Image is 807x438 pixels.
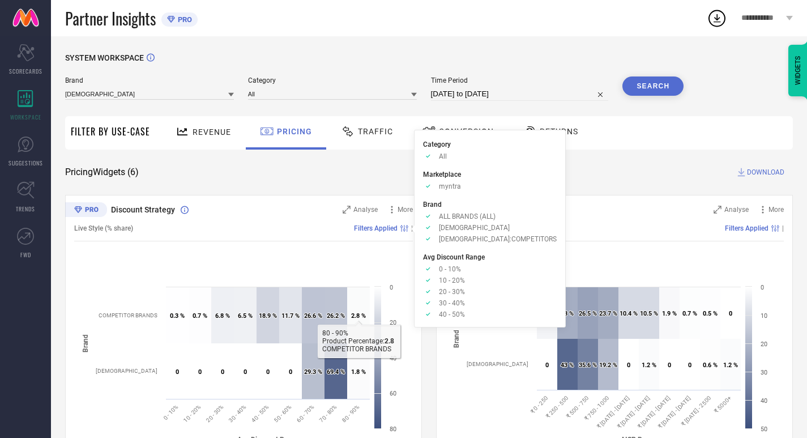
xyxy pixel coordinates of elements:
[221,368,224,376] text: 0
[289,368,292,376] text: 0
[65,53,144,62] span: SYSTEM WORKSPACE
[343,206,351,214] svg: Zoom
[439,299,465,307] span: 30 - 40%
[642,362,656,369] text: 1.2 %
[423,171,461,178] span: Marketplace
[318,403,338,423] text: 70 - 80%
[341,403,361,423] text: 80 - 90%
[353,206,378,214] span: Analyse
[713,394,733,414] text: ₹ 5000+
[529,394,549,414] text: ₹ 0 - 250
[65,167,139,178] span: Pricing Widgets ( 6 )
[657,394,692,430] text: ₹ [DATE] - [DATE]
[390,390,396,397] text: 60
[439,288,465,296] span: 20 - 30%
[761,369,767,376] text: 30
[688,362,691,369] text: 0
[238,312,253,320] text: 6.5 %
[281,312,300,320] text: 11.7 %
[205,403,225,423] text: 20 - 30%
[96,368,157,374] text: [DEMOGRAPHIC_DATA]
[761,284,764,291] text: 0
[228,403,247,423] text: 30 - 40%
[703,310,718,317] text: 0.5 %
[304,312,322,320] text: 26.6 %
[82,334,89,352] tspan: Brand
[579,310,597,317] text: 26.5 %
[431,87,609,101] input: Select time period
[439,127,494,136] span: Conversion
[390,284,393,291] text: 0
[358,127,393,136] span: Traffic
[65,7,156,30] span: Partner Insights
[761,426,767,433] text: 50
[273,403,293,423] text: 50 - 60%
[439,311,465,318] span: 40 - 50%
[248,76,417,84] span: Category
[583,394,610,422] text: ₹ 750 - 1000
[561,310,574,317] text: 23 %
[782,224,784,232] span: |
[467,361,528,367] text: [DEMOGRAPHIC_DATA]
[439,152,447,160] span: All
[761,397,767,405] text: 40
[182,403,202,423] text: 10 - 20%
[616,394,651,430] text: ₹ [DATE] - [DATE]
[668,362,671,369] text: 0
[71,125,150,138] span: Filter By Use-Case
[175,15,192,24] span: PRO
[596,394,631,430] text: ₹ [DATE] - [DATE]
[327,368,345,376] text: 69.4 %
[439,224,510,232] span: [DEMOGRAPHIC_DATA]
[277,127,312,136] span: Pricing
[244,368,247,376] text: 0
[439,212,496,220] span: ALL BRANDS (ALL)
[579,362,597,369] text: 35.6 %
[599,362,617,369] text: 19.2 %
[423,253,485,261] span: Avg Discount Range
[680,394,712,427] text: ₹ [DATE] - 2500
[215,312,230,320] text: 6.8 %
[20,250,31,259] span: FWD
[390,426,396,433] text: 80
[637,394,672,430] text: ₹ [DATE] - [DATE]
[111,205,175,214] span: Discount Strategy
[714,206,721,214] svg: Zoom
[622,76,684,96] button: Search
[327,312,345,320] text: 26.2 %
[390,319,396,326] text: 20
[390,355,396,362] text: 40
[725,224,768,232] span: Filters Applied
[439,277,465,284] span: 10 - 20%
[423,201,442,209] span: Brand
[561,362,574,369] text: 43 %
[540,127,578,136] span: Returns
[761,341,767,348] text: 20
[193,127,231,137] span: Revenue
[198,368,202,376] text: 0
[65,202,107,219] div: Premium
[640,310,658,317] text: 10.5 %
[8,159,43,167] span: SUGGESTIONS
[452,329,460,347] tspan: Brand
[682,310,697,317] text: 0.7 %
[439,182,461,190] span: myntra
[351,312,366,320] text: 2.8 %
[170,312,185,320] text: 0.3 %
[729,310,732,317] text: 0
[761,312,767,320] text: 10
[250,403,270,423] text: 40 - 50%
[620,310,638,317] text: 10.4 %
[398,206,413,214] span: More
[10,113,41,121] span: WORKSPACE
[627,362,630,369] text: 0
[545,394,570,419] text: ₹ 250 - 500
[431,76,609,84] span: Time Period
[74,224,133,232] span: Live Style (% share)
[439,265,461,273] span: 0 - 10%
[439,235,557,243] span: [DEMOGRAPHIC_DATA]:COMPETITORS
[703,362,718,369] text: 0.6 %
[193,312,207,320] text: 0.7 %
[707,8,727,28] div: Open download list
[9,67,42,75] span: SCORECARDS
